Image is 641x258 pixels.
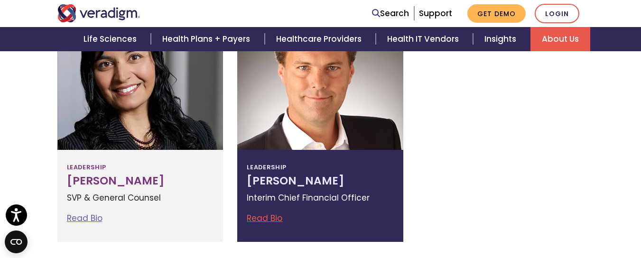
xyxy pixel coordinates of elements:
a: Health IT Vendors [376,27,473,51]
p: Interim Chief Financial Officer [247,192,394,204]
a: Healthcare Providers [265,27,376,51]
a: Support [419,8,452,19]
span: Leadership [67,159,106,175]
a: Search [372,7,409,20]
a: About Us [530,27,590,51]
h3: [PERSON_NAME] [67,175,214,188]
p: SVP & General Counsel [67,192,214,204]
img: Veradigm logo [57,4,140,22]
button: Open CMP widget [5,230,28,253]
a: Login [535,4,579,23]
h3: [PERSON_NAME] [247,175,394,188]
a: Read Bio [67,212,102,224]
a: Insights [473,27,530,51]
a: Health Plans + Payers [151,27,264,51]
a: Read Bio [247,212,282,224]
span: Leadership [247,159,286,175]
a: Get Demo [467,4,526,23]
a: Life Sciences [72,27,151,51]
